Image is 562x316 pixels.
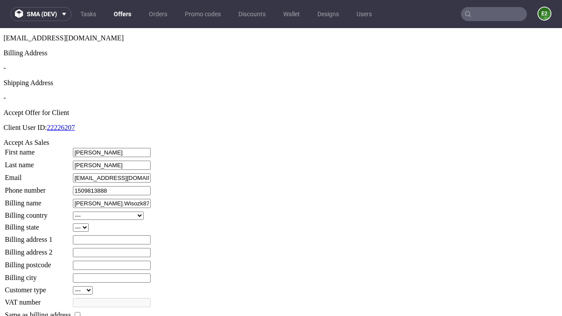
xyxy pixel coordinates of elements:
td: VAT number [4,269,72,280]
a: Designs [312,7,344,21]
td: Phone number [4,158,72,168]
a: Orders [144,7,173,21]
td: Last name [4,132,72,142]
td: Billing address 2 [4,219,72,230]
td: Billing name [4,170,72,180]
td: Customer type [4,258,72,267]
td: First name [4,119,72,129]
a: Discounts [233,7,271,21]
td: Billing address 1 [4,207,72,217]
div: Billing Address [4,21,558,29]
div: Shipping Address [4,51,558,59]
div: Accept As Sales [4,111,558,118]
span: sma (dev) [27,11,57,17]
span: - [4,36,6,43]
p: Client User ID: [4,96,558,104]
a: Users [351,7,377,21]
div: Accept Offer for Client [4,81,558,89]
a: Offers [108,7,137,21]
td: Email [4,145,72,155]
a: Promo codes [180,7,226,21]
td: Billing city [4,245,72,255]
span: [EMAIL_ADDRESS][DOMAIN_NAME] [4,6,124,14]
span: - [4,66,6,73]
figcaption: e2 [538,7,551,20]
a: 22226207 [47,96,75,103]
td: Billing postcode [4,232,72,242]
td: Billing state [4,195,72,204]
a: Tasks [75,7,101,21]
td: Same as billing address [4,282,72,292]
button: sma (dev) [11,7,72,21]
td: Billing country [4,183,72,192]
a: Wallet [278,7,305,21]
